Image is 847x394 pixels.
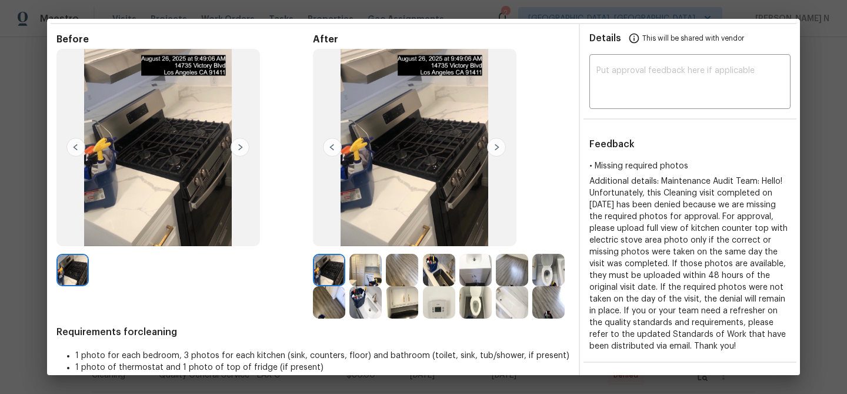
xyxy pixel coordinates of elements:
[589,177,788,350] span: Additional details: Maintenance Audit Team: Hello! Unfortunately, this Cleaning visit completed o...
[589,24,621,52] span: Details
[56,34,313,45] span: Before
[66,138,85,157] img: left-chevron-button-url
[75,362,569,373] li: 1 photo of thermostat and 1 photo of top of fridge (if present)
[231,138,249,157] img: right-chevron-button-url
[487,138,506,157] img: right-chevron-button-url
[313,34,569,45] span: After
[75,350,569,362] li: 1 photo for each bedroom, 3 photos for each kitchen (sink, counters, floor) and bathroom (toilet,...
[589,162,688,170] span: • Missing required photos
[323,138,342,157] img: left-chevron-button-url
[642,24,744,52] span: This will be shared with vendor
[589,140,635,149] span: Feedback
[56,326,569,338] span: Requirements for cleaning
